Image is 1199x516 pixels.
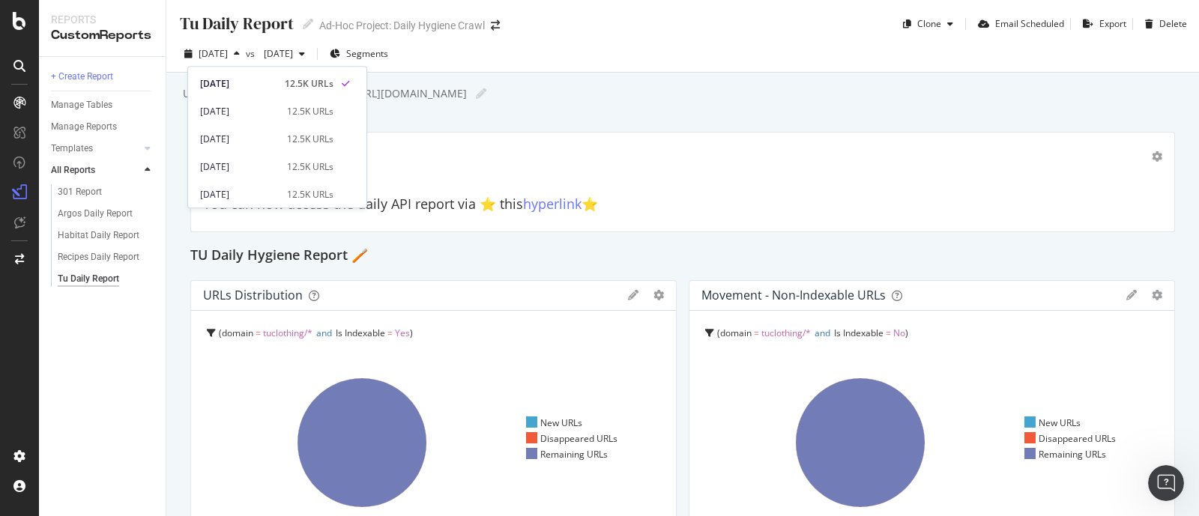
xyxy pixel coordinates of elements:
[1099,17,1126,30] div: Export
[395,327,410,339] span: Yes
[917,17,941,30] div: Clone
[51,97,112,113] div: Manage Tables
[995,17,1064,30] div: Email Scheduled
[346,47,388,60] span: Segments
[893,327,905,339] span: No
[491,20,500,31] div: arrow-right-arrow-left
[1024,448,1107,461] div: Remaining URLs
[51,163,140,178] a: All Reports
[303,19,313,29] i: Edit report name
[1148,465,1184,501] iframe: Intercom live chat
[815,327,830,339] span: and
[51,12,154,27] div: Reports
[222,327,253,339] span: domain
[701,288,886,303] div: Movement - non-indexable URLs
[58,249,155,265] a: Recipes Daily Report
[886,327,891,339] span: =
[319,18,485,33] div: Ad-Hoc Project: Daily Hygiene Crawl
[200,188,278,201] div: [DATE]
[1077,12,1126,36] button: Export
[178,12,294,35] div: Tu Daily Report
[200,105,278,118] div: [DATE]
[51,141,140,157] a: Templates
[972,12,1064,36] button: Email Scheduled
[58,249,139,265] div: Recipes Daily Report
[526,448,608,461] div: Remaining URLs
[653,290,664,300] div: gear
[720,327,752,339] span: domain
[1152,290,1162,300] div: gear
[1152,151,1162,162] div: gear
[761,327,811,339] span: tuclothing/*
[190,244,1175,268] div: TU Daily Hygiene Report 🪥
[200,77,276,91] div: [DATE]
[287,188,333,201] div: 12.5K URLs
[1159,17,1187,30] div: Delete
[58,184,102,200] div: 301 Report
[1024,432,1117,445] div: Disappeared URLs
[190,244,368,268] h2: TU Daily Hygiene Report 🪥
[258,42,311,66] button: [DATE]
[834,327,884,339] span: Is Indexable
[203,288,303,303] div: URLs Distribution
[190,132,1175,232] div: Daily API ReportYou can now access the daily API report via ⭐️ thishyperlink⭐️
[246,47,258,60] span: vs
[51,69,113,85] div: + Create Report
[287,105,333,118] div: 12.5K URLs
[754,327,759,339] span: =
[58,184,155,200] a: 301 Report
[263,327,312,339] span: tuclothing/*
[523,195,582,213] a: hyperlink
[1139,12,1187,36] button: Delete
[897,12,959,36] button: Clone
[336,327,385,339] span: Is Indexable
[526,432,618,445] div: Disappeared URLs
[58,228,139,243] div: Habitat Daily Report
[256,327,261,339] span: =
[287,133,333,146] div: 12.5K URLs
[51,119,117,135] div: Manage Reports
[316,327,332,339] span: and
[203,197,1162,212] h2: You can now access the daily API report via ⭐️ this ⭐️
[51,27,154,44] div: CustomReports
[51,141,93,157] div: Templates
[200,160,278,174] div: [DATE]
[476,88,486,99] i: Edit report name
[181,86,467,101] div: URL details Google sheets export: [URL][DOMAIN_NAME]
[287,160,333,174] div: 12.5K URLs
[58,228,155,243] a: Habitat Daily Report
[199,47,228,60] span: 2025 Aug. 11th
[324,42,394,66] button: Segments
[1024,416,1081,429] div: New URLs
[200,133,278,146] div: [DATE]
[58,271,155,287] a: Tu Daily Report
[258,47,293,60] span: 2025 Jul. 14th
[178,42,246,66] button: [DATE]
[51,69,155,85] a: + Create Report
[51,97,155,113] a: Manage Tables
[58,206,155,222] a: Argos Daily Report
[51,119,155,135] a: Manage Reports
[51,163,95,178] div: All Reports
[58,271,119,287] div: Tu Daily Report
[285,77,333,91] div: 12.5K URLs
[58,206,133,222] div: Argos Daily Report
[387,327,393,339] span: =
[526,416,583,429] div: New URLs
